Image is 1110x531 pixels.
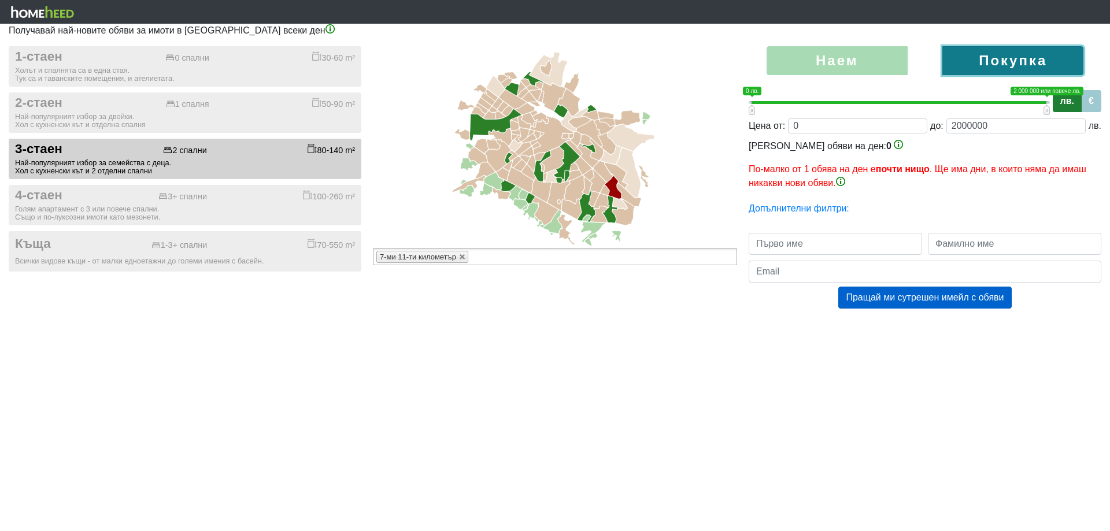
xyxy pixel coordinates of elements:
[380,252,456,261] span: 7-ми 11-ти километър
[838,287,1011,309] button: Пращай ми сутрешен имейл с обяви
[165,53,209,63] div: 0 спални
[308,144,355,155] div: 80-140 m²
[15,95,62,111] span: 2-стаен
[308,239,355,250] div: 70-550 m²
[749,233,922,255] input: Първо име
[1053,90,1082,112] label: лв.
[15,66,355,83] div: Холът и спалнята са в една стая. Тук са и таванските помещения, и ателиетата.
[303,190,355,202] div: 100-260 m²
[9,139,361,179] button: 3-стаен 2 спални 80-140 m² Най-популярният избор за семейства с деца.Хол с кухненски кът и 2 отде...
[9,92,361,133] button: 2-стаен 1 спалня 50-90 m² Най-популярният избор за двойки.Хол с кухненски кът и отделна спалня
[15,142,62,157] span: 3-стаен
[9,231,361,272] button: Къща 1-3+ спални 70-550 m² Всички видове къщи - от малки едноетажни до големи имения с басейн.
[749,139,1101,190] div: [PERSON_NAME] обяви на ден:
[158,192,207,202] div: 3+ спални
[15,257,355,265] div: Всички видове къщи - от малки едноетажни до големи имения с басейн.
[767,46,908,75] label: Наем
[928,233,1101,255] input: Фамилно име
[312,51,355,63] div: 30-60 m²
[1089,119,1101,133] div: лв.
[151,240,208,250] div: 1-3+ спални
[166,99,209,109] div: 1 спалня
[894,140,903,149] img: info-3.png
[749,162,1101,190] p: По-малко от 1 обява на ден е . Ще има дни, в които няма да имаш никакви нови обяви.
[743,87,761,95] span: 0 лв.
[930,119,943,133] div: до:
[15,49,62,65] span: 1-стаен
[749,203,849,213] a: Допълнителни филтри:
[163,146,206,155] div: 2 спални
[9,46,361,87] button: 1-стаен 0 спални 30-60 m² Холът и спалнята са в една стая.Тук са и таванските помещения, и ателие...
[15,159,355,175] div: Най-популярният избор за семейства с деца. Хол с кухненски кът и 2 отделни спални
[886,141,891,151] span: 0
[876,164,930,174] b: почти нищо
[836,177,845,186] img: info-3.png
[1011,87,1083,95] span: 2 000 000 или повече лв.
[749,261,1101,283] input: Email
[312,98,355,109] div: 50-90 m²
[325,24,335,34] img: info-3.png
[15,188,62,203] span: 4-стаен
[1081,90,1101,112] label: €
[15,113,355,129] div: Най-популярният избор за двойки. Хол с кухненски кът и отделна спалня
[9,185,361,225] button: 4-стаен 3+ спални 100-260 m² Голям апартамент с 3 или повече спални.Също и по-луксозни имоти като...
[15,205,355,221] div: Голям апартамент с 3 или повече спални. Също и по-луксозни имоти като мезонети.
[749,119,785,133] div: Цена от:
[15,236,51,252] span: Къща
[942,46,1083,75] label: Покупка
[9,24,1101,38] p: Получавай най-новите обяви за имоти в [GEOGRAPHIC_DATA] всеки ден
